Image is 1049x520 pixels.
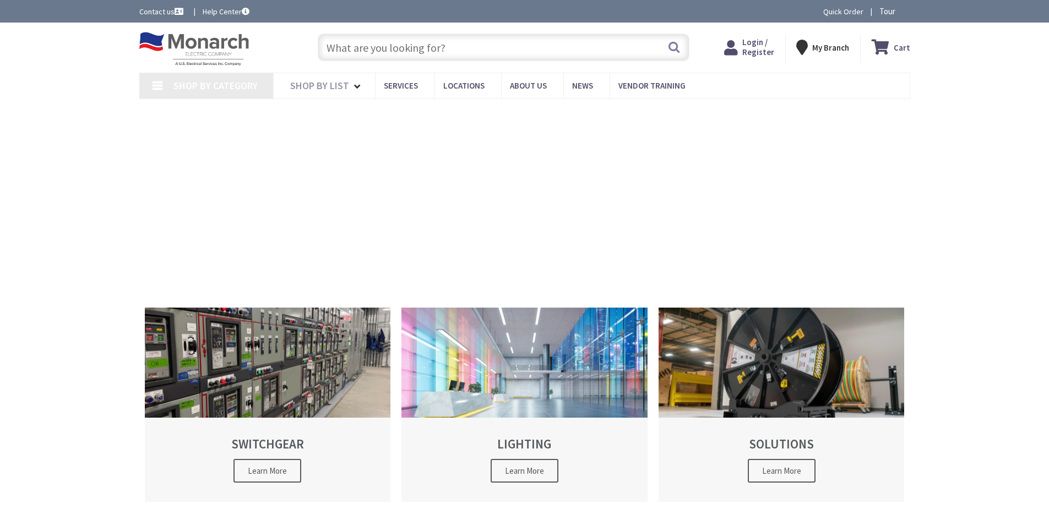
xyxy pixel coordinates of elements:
a: LIGHTING Learn More [401,308,648,502]
h2: LIGHTING [421,437,628,451]
span: Tour [879,6,907,17]
a: SOLUTIONS Learn More [659,308,905,502]
span: Learn More [748,459,816,483]
span: Services [384,80,418,91]
span: Locations [443,80,485,91]
span: News [572,80,593,91]
input: What are you looking for? [318,34,689,61]
a: Help Center [203,6,249,17]
div: My Branch [796,37,849,57]
a: Login / Register [724,37,774,57]
span: Login / Register [742,37,774,57]
a: Quick Order [823,6,863,17]
strong: My Branch [812,42,849,53]
span: Vendor Training [618,80,686,91]
span: About Us [510,80,547,91]
span: Shop By List [290,79,349,92]
span: Shop By Category [173,79,258,92]
strong: Cart [894,37,910,57]
a: SWITCHGEAR Learn More [145,308,391,502]
h2: SWITCHGEAR [164,437,372,451]
a: Cart [872,37,910,57]
span: Learn More [491,459,558,483]
a: Contact us [139,6,186,17]
h2: SOLUTIONS [678,437,885,451]
span: Learn More [233,459,301,483]
img: Monarch Electric Company [139,32,249,66]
